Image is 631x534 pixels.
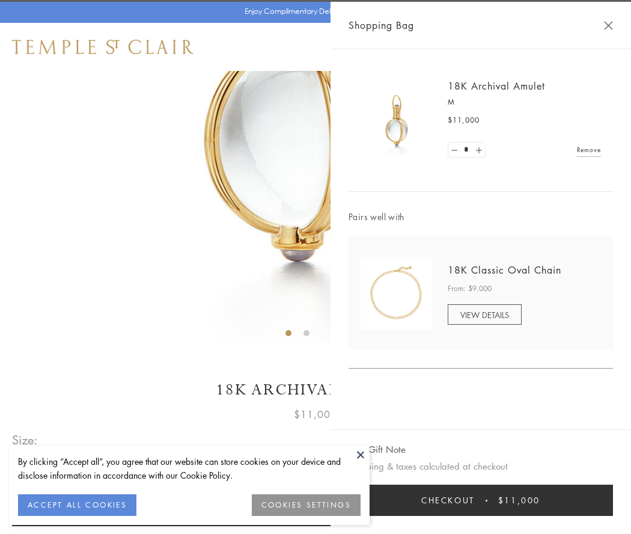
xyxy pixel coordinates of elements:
[361,257,433,329] img: N88865-OV18
[294,407,337,422] span: $11,000
[252,494,361,516] button: COOKIES SETTINGS
[349,17,414,33] span: Shopping Bag
[12,379,619,400] h1: 18K Archival Amulet
[18,494,136,516] button: ACCEPT ALL COOKIES
[577,143,601,156] a: Remove
[472,143,484,158] a: Set quantity to 2
[349,459,613,474] p: Shipping & taxes calculated at checkout
[245,5,381,17] p: Enjoy Complimentary Delivery & Returns
[448,283,492,295] span: From: $9,000
[421,494,475,507] span: Checkout
[448,96,601,108] p: M
[498,494,540,507] span: $11,000
[12,40,194,54] img: Temple St. Clair
[12,430,38,450] span: Size:
[448,143,460,158] a: Set quantity to 0
[349,210,613,224] span: Pairs well with
[18,455,361,482] div: By clicking “Accept all”, you agree that our website can store cookies on your device and disclos...
[448,304,522,325] a: VIEW DETAILS
[604,21,613,30] button: Close Shopping Bag
[349,442,406,457] button: Add Gift Note
[349,485,613,516] button: Checkout $11,000
[448,263,561,277] a: 18K Classic Oval Chain
[361,84,433,156] img: 18K Archival Amulet
[448,114,480,126] span: $11,000
[448,79,545,93] a: 18K Archival Amulet
[460,309,509,321] span: VIEW DETAILS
